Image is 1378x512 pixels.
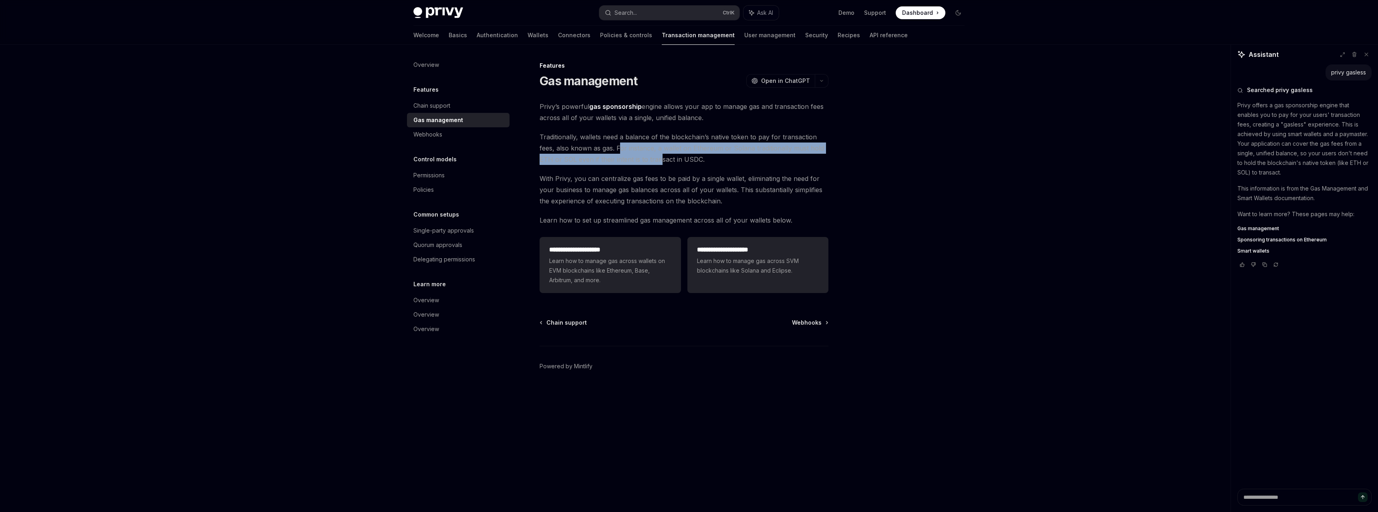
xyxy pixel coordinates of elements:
[449,26,467,45] a: Basics
[413,26,439,45] a: Welcome
[407,113,510,127] a: Gas management
[413,324,439,334] div: Overview
[614,8,637,18] div: Search...
[792,319,828,327] a: Webhooks
[558,26,590,45] a: Connectors
[662,26,735,45] a: Transaction management
[1237,184,1372,203] p: This information is from the Gas Management and Smart Wallets documentation.
[743,6,779,20] button: Ask AI
[1237,100,1372,177] p: Privy offers a gas sponsorship engine that enables you to pay for your users' transaction fees, c...
[1358,492,1368,502] button: Send message
[870,26,908,45] a: API reference
[546,319,587,327] span: Chain support
[687,237,828,293] a: **** **** **** **** *Learn how to manage gas across SVM blockchains like Solana and Eclipse.
[1237,237,1372,243] a: Sponsoring transactions on Ethereum
[477,26,518,45] a: Authentication
[407,322,510,336] a: Overview
[540,237,681,293] a: **** **** **** **** *Learn how to manage gas across wallets on EVM blockchains like Ethereum, Bas...
[864,9,886,17] a: Support
[407,223,510,238] a: Single-party approvals
[952,6,965,19] button: Toggle dark mode
[1237,248,1372,254] a: Smart wallets
[1247,86,1313,94] span: Searched privy gasless
[540,362,592,370] a: Powered by Mintlify
[413,7,463,18] img: dark logo
[413,130,442,139] div: Webhooks
[600,26,652,45] a: Policies & controls
[413,226,474,235] div: Single-party approvals
[407,293,510,307] a: Overview
[902,9,933,17] span: Dashboard
[413,295,439,305] div: Overview
[589,102,642,110] strong: gas sponsorship
[540,62,828,70] div: Features
[540,101,828,123] span: Privy’s powerful engine allows your app to manage gas and transaction fees across all of your wal...
[540,319,587,327] a: Chain support
[805,26,828,45] a: Security
[1237,86,1372,94] button: Searched privy gasless
[413,310,439,319] div: Overview
[540,131,828,165] span: Traditionally, wallets need a balance of the blockchain’s native token to pay for transaction fee...
[413,185,434,195] div: Policies
[746,74,815,88] button: Open in ChatGPT
[838,26,860,45] a: Recipes
[757,9,773,17] span: Ask AI
[744,26,796,45] a: User management
[407,252,510,267] a: Delegating permissions
[540,215,828,226] span: Learn how to set up streamlined gas management across all of your wallets below.
[896,6,945,19] a: Dashboard
[540,74,638,88] h1: Gas management
[407,168,510,183] a: Permissions
[407,183,510,197] a: Policies
[1237,248,1269,254] span: Smart wallets
[413,60,439,70] div: Overview
[1249,50,1279,59] span: Assistant
[1237,225,1279,232] span: Gas management
[407,307,510,322] a: Overview
[1237,209,1372,219] p: Want to learn more? These pages may help:
[407,98,510,113] a: Chain support
[413,171,445,180] div: Permissions
[528,26,548,45] a: Wallets
[407,127,510,142] a: Webhooks
[838,9,854,17] a: Demo
[1331,68,1366,76] div: privy gasless
[413,279,446,289] h5: Learn more
[413,101,450,110] div: Chain support
[407,238,510,252] a: Quorum approvals
[413,210,459,219] h5: Common setups
[549,256,671,285] span: Learn how to manage gas across wallets on EVM blockchains like Ethereum, Base, Arbitrum, and more.
[1237,225,1372,232] a: Gas management
[540,173,828,207] span: With Privy, you can centralize gas fees to be paid by a single wallet, eliminating the need for y...
[723,10,735,16] span: Ctrl K
[599,6,739,20] button: Search...CtrlK
[413,255,475,264] div: Delegating permissions
[697,256,819,275] span: Learn how to manage gas across SVM blockchains like Solana and Eclipse.
[407,58,510,72] a: Overview
[413,240,462,250] div: Quorum approvals
[792,319,822,327] span: Webhooks
[413,115,463,125] div: Gas management
[761,77,810,85] span: Open in ChatGPT
[1237,237,1327,243] span: Sponsoring transactions on Ethereum
[413,85,439,94] h5: Features
[413,155,457,164] h5: Control models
